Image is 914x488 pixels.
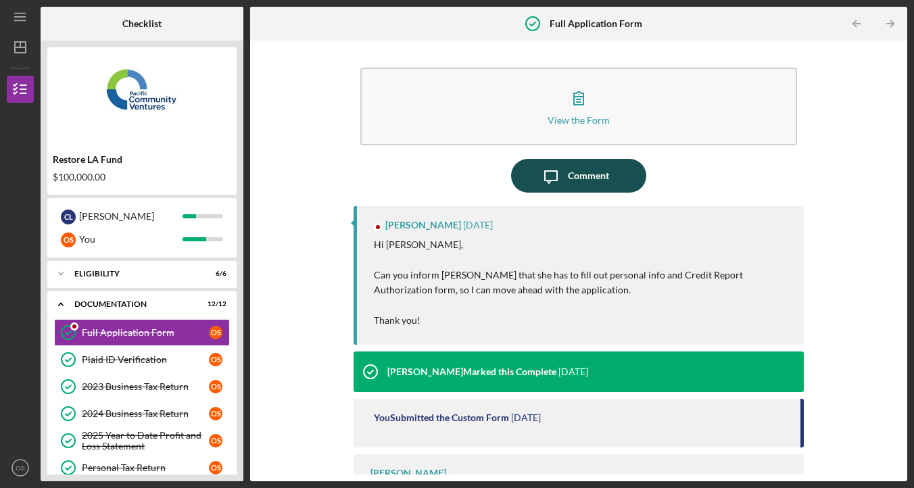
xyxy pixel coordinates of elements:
div: 2025 Year to Date Profit and Loss Statement [82,430,209,452]
img: Product logo [47,54,237,135]
div: 12 / 12 [202,300,226,308]
time: 2025-09-08 18:46 [558,366,588,377]
div: C L [61,210,76,224]
div: [PERSON_NAME] [79,205,183,228]
div: Eligibility [74,270,193,278]
a: Plaid ID VerificationOS [54,346,230,373]
div: O S [209,380,222,393]
a: 2024 Business Tax ReturnOS [54,400,230,427]
button: OS [7,454,34,481]
div: You Submitted the Custom Form [374,412,509,423]
div: 2024 Business Tax Return [82,408,209,419]
div: 2023 Business Tax Return [82,381,209,392]
a: Personal Tax ReturnOS [54,454,230,481]
div: Comment [568,159,609,193]
div: O S [209,326,222,339]
div: Plaid ID Verification [82,354,209,365]
div: O S [61,233,76,247]
b: Checklist [122,18,162,29]
div: O S [209,353,222,366]
div: O S [209,407,222,420]
time: 2025-09-05 23:52 [511,412,541,423]
div: [PERSON_NAME] Marked this Complete [387,366,556,377]
div: [PERSON_NAME] [370,468,446,479]
button: View the Form [360,68,797,145]
div: Documentation [74,300,193,308]
div: View the Form [548,115,610,125]
text: OS [16,464,25,472]
time: 2025-10-03 19:12 [463,220,493,230]
div: Restore LA Fund [53,154,231,165]
div: $100,000.00 [53,172,231,182]
a: 2023 Business Tax ReturnOS [54,373,230,400]
button: Comment [511,159,646,193]
a: Full Application FormOS [54,319,230,346]
b: Full Application Form [550,18,642,29]
div: [PERSON_NAME] [385,220,461,230]
div: Full Application Form [82,327,209,338]
p: Hi [PERSON_NAME], Can you inform [PERSON_NAME] that she has to fill out personal info and Credit ... [374,237,790,328]
div: Personal Tax Return [82,462,209,473]
div: You [79,228,183,251]
div: O S [209,461,222,474]
div: O S [209,434,222,447]
div: 6 / 6 [202,270,226,278]
a: 2025 Year to Date Profit and Loss StatementOS [54,427,230,454]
